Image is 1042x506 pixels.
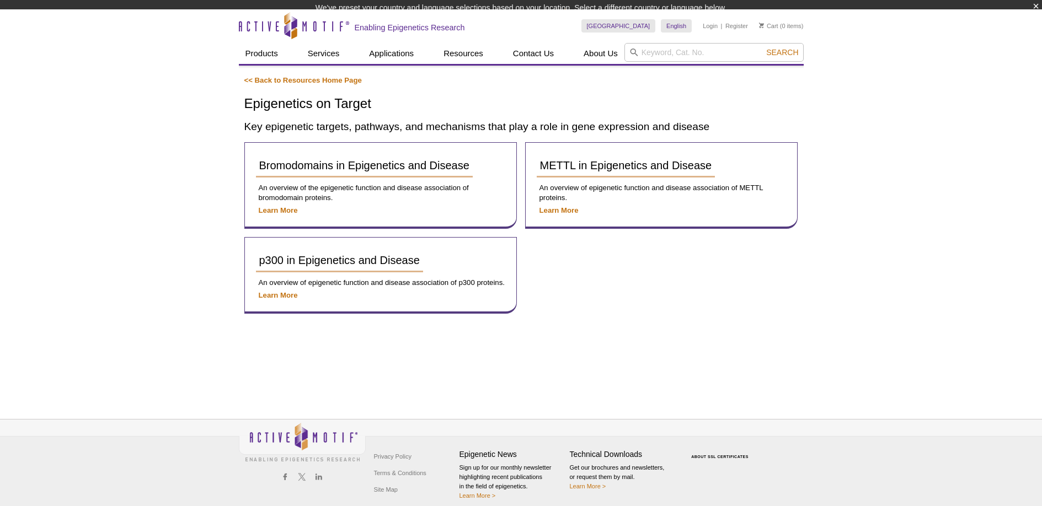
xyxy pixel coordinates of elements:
[256,154,473,177] a: Bromodomains in Epigenetics and Disease
[540,159,712,171] span: METTL in Epigenetics and Disease
[371,465,429,481] a: Terms & Conditions
[301,43,346,64] a: Services
[437,43,490,64] a: Resources
[661,19,692,33] a: English
[259,206,298,214] a: Learn More
[581,19,656,33] a: [GEOGRAPHIC_DATA]
[244,119,798,134] h2: Key epigenetic targets, pathways, and mechanisms that play a role in gene expression and disease
[763,47,801,57] button: Search
[577,43,624,64] a: About Us
[766,48,798,57] span: Search
[355,23,465,33] h2: Enabling Epigenetics Research
[259,159,469,171] span: Bromodomains in Epigenetics and Disease
[371,481,400,498] a: Site Map
[256,278,505,288] p: An overview of epigenetic function and disease association of p300 proteins.
[362,43,420,64] a: Applications
[371,448,414,465] a: Privacy Policy
[721,19,723,33] li: |
[759,22,778,30] a: Cart
[539,206,579,214] a: Learn More
[259,291,298,299] a: Learn More
[565,8,594,34] img: Change Here
[244,76,362,84] a: << Back to Resources Home Page
[459,492,496,499] a: Learn More >
[624,43,804,62] input: Keyword, Cat. No.
[759,19,804,33] li: (0 items)
[570,483,606,489] a: Learn More >
[570,450,675,459] h4: Technical Downloads
[239,419,366,464] img: Active Motif,
[537,183,786,203] p: An overview of epigenetic function and disease association of METTL proteins.
[459,450,564,459] h4: Epigenetic News
[459,463,564,500] p: Sign up for our monthly newsletter highlighting recent publications in the field of epigenetics.
[244,96,798,112] h1: Epigenetics on Target
[259,254,420,266] span: p300 in Epigenetics and Disease
[703,22,718,30] a: Login
[506,43,560,64] a: Contact Us
[759,23,764,28] img: Your Cart
[680,439,763,463] table: Click to Verify - This site chose Symantec SSL for secure e-commerce and confidential communicati...
[256,183,505,203] p: An overview of the epigenetic function and disease association of bromodomain proteins.
[239,43,285,64] a: Products
[256,249,423,272] a: p300 in Epigenetics and Disease
[537,154,715,177] a: METTL in Epigenetics and Disease
[725,22,748,30] a: Register
[570,463,675,491] p: Get our brochures and newsletters, or request them by mail.
[691,455,749,459] a: ABOUT SSL CERTIFICATES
